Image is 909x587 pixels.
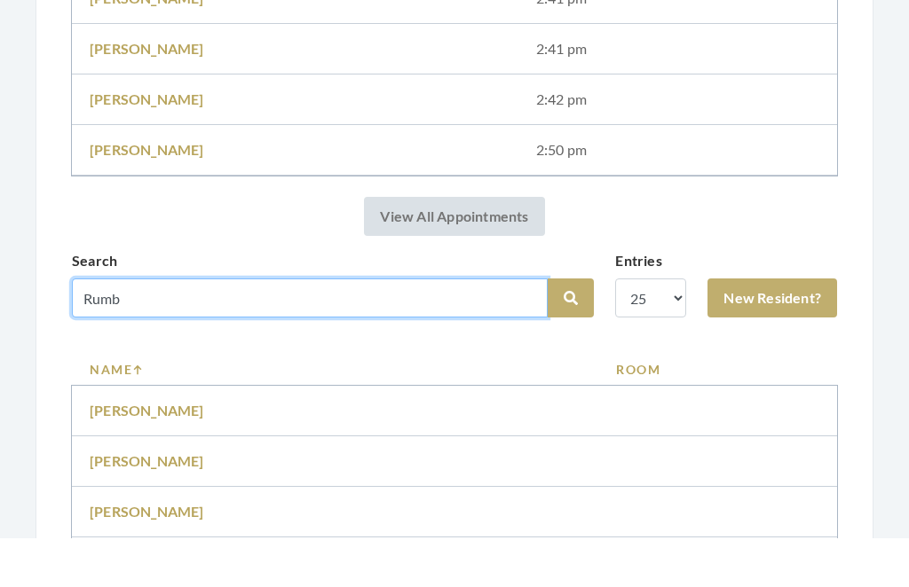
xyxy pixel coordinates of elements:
[518,22,837,73] td: 2:41 pm
[616,409,819,427] a: Room
[518,174,837,224] td: 2:50 pm
[90,139,204,156] a: [PERSON_NAME]
[90,409,581,427] a: Name
[90,501,204,518] a: [PERSON_NAME]
[72,299,117,320] label: Search
[615,299,661,320] label: Entries
[90,450,204,467] a: [PERSON_NAME]
[72,327,548,366] input: Search by name or room number
[707,327,837,366] a: New Resident?
[518,73,837,123] td: 2:41 pm
[90,552,204,568] a: [PERSON_NAME]
[364,246,544,285] a: View All Appointments
[90,190,204,207] a: [PERSON_NAME]
[518,123,837,174] td: 2:42 pm
[90,89,204,106] a: [PERSON_NAME]
[90,38,204,55] a: [PERSON_NAME]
